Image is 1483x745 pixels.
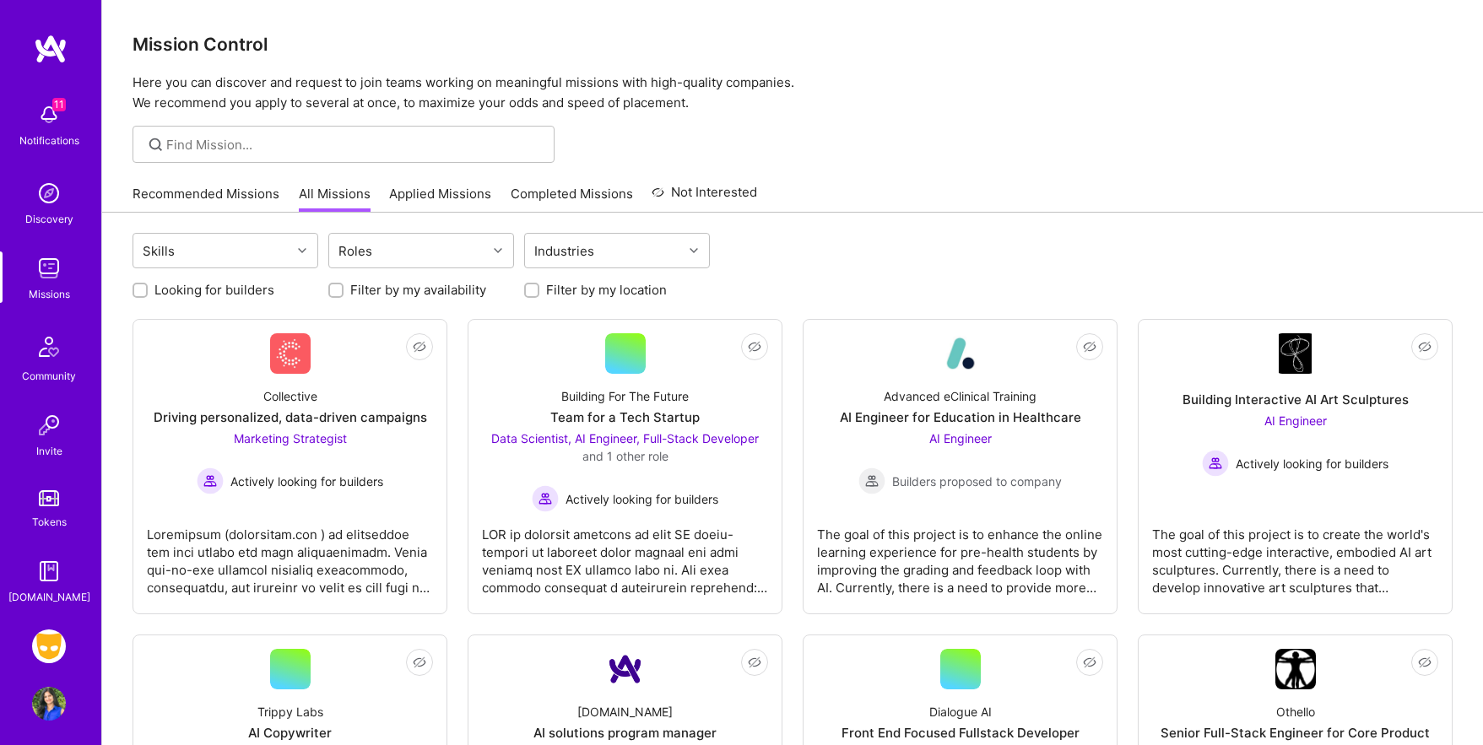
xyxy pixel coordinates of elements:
label: Looking for builders [154,281,274,299]
p: Here you can discover and request to join teams working on meaningful missions with high-quality ... [133,73,1453,113]
div: Advanced eClinical Training [884,387,1036,405]
img: Company Logo [1279,333,1313,374]
label: Filter by my availability [350,281,486,299]
img: logo [34,34,68,64]
i: icon EyeClosed [1083,340,1096,354]
i: icon EyeClosed [1418,340,1432,354]
img: Company Logo [605,649,646,689]
div: LOR ip dolorsit ametcons ad elit SE doeiu-tempori ut laboreet dolor magnaal eni admi veniamq nost... [482,512,768,597]
div: The goal of this project is to create the world's most cutting-edge interactive, embodied AI art ... [1152,512,1438,597]
span: 11 [52,98,66,111]
i: icon EyeClosed [413,340,426,354]
img: guide book [32,554,66,588]
a: Applied Missions [389,185,491,213]
a: Company LogoBuilding Interactive AI Art SculpturesAI Engineer Actively looking for buildersActive... [1152,333,1438,600]
i: icon SearchGrey [146,135,165,154]
span: Actively looking for builders [1236,455,1388,472]
i: icon EyeClosed [413,656,426,669]
a: Not Interested [652,182,757,213]
span: AI Engineer [929,431,992,445]
span: Marketing Strategist [234,431,347,445]
img: Actively looking for builders [532,485,559,512]
i: icon EyeClosed [1418,656,1432,669]
div: Loremipsum (dolorsitam.con ) ad elitseddoe tem inci utlabo etd magn aliquaenimadm. Venia qui-no-e... [147,512,433,597]
div: Industries [530,239,598,263]
a: Recommended Missions [133,185,279,213]
a: Completed Missions [511,185,633,213]
img: Invite [32,408,66,442]
div: Roles [334,239,376,263]
div: Tokens [32,513,67,531]
i: icon Chevron [690,246,698,255]
img: bell [32,98,66,132]
img: tokens [39,490,59,506]
div: Dialogue AI [929,703,992,721]
a: Company LogoCollectiveDriving personalized, data-driven campaignsMarketing Strategist Actively lo... [147,333,433,600]
div: [DOMAIN_NAME] [8,588,90,606]
div: [DOMAIN_NAME] [577,703,673,721]
span: and 1 other role [582,449,668,463]
a: Company LogoAdvanced eClinical TrainingAI Engineer for Education in HealthcareAI Engineer Builder... [817,333,1103,600]
i: icon Chevron [494,246,502,255]
i: icon Chevron [298,246,306,255]
div: Driving personalized, data-driven campaigns [154,408,427,426]
div: AI Engineer for Education in Healthcare [840,408,1081,426]
div: Skills [138,239,179,263]
img: Community [29,327,69,367]
a: Grindr: Data + FE + CyberSecurity + QA [28,629,70,663]
div: Trippy Labs [257,703,323,721]
div: Collective [263,387,317,405]
div: Building For The Future [561,387,689,405]
div: Building Interactive AI Art Sculptures [1183,391,1409,408]
div: Team for a Tech Startup [550,408,700,426]
label: Filter by my location [546,281,667,299]
span: AI Engineer [1264,413,1327,428]
span: Actively looking for builders [230,472,383,490]
img: Company Logo [1275,649,1316,689]
div: The goal of this project is to enhance the online learning experience for pre-health students by ... [817,512,1103,597]
span: Builders proposed to company [892,472,1062,490]
span: Data Scientist, AI Engineer, Full-Stack Developer [491,431,759,445]
a: User Avatar [28,687,70,721]
i: icon EyeClosed [748,340,761,354]
div: Front End Focused Fullstack Developer [842,724,1080,742]
div: AI solutions program manager [533,724,717,742]
a: Building For The FutureTeam for a Tech StartupData Scientist, AI Engineer, Full-Stack Developer a... [482,333,768,600]
div: Othello [1276,703,1315,721]
img: Actively looking for builders [1202,450,1229,477]
div: AI Copywriter [248,724,332,742]
img: Actively looking for builders [197,467,224,494]
div: Discovery [25,210,73,228]
img: Company Logo [940,333,981,374]
img: Company Logo [270,333,311,374]
div: Invite [36,442,62,460]
div: Community [22,367,76,385]
i: icon EyeClosed [748,656,761,669]
div: Notifications [19,132,79,149]
img: User Avatar [32,687,66,721]
img: Grindr: Data + FE + CyberSecurity + QA [32,629,66,663]
i: icon EyeClosed [1083,656,1096,669]
a: All Missions [299,185,371,213]
input: Find Mission... [166,136,542,154]
img: teamwork [32,251,66,285]
span: Actively looking for builders [566,490,718,508]
img: discovery [32,176,66,210]
div: Missions [29,285,70,303]
img: Builders proposed to company [858,467,885,494]
h3: Mission Control [133,34,1453,55]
